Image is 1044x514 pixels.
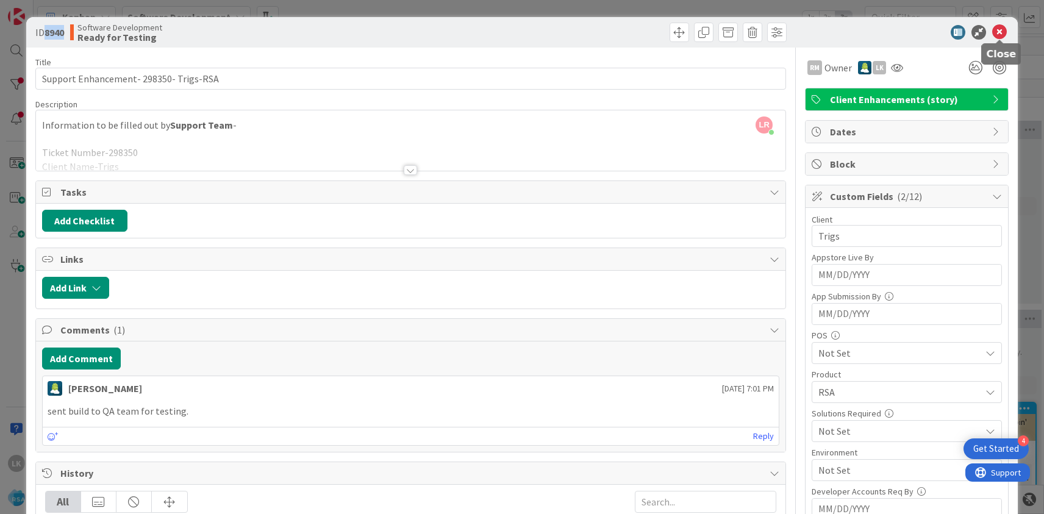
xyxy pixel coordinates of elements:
span: Dates [830,124,986,139]
span: Comments [60,323,763,337]
span: Not Set [818,463,981,477]
span: Not Set [818,346,981,360]
span: ID [35,25,64,40]
img: RD [858,61,871,74]
img: RD [48,381,62,396]
label: Client [812,214,832,225]
a: Reply [753,429,774,444]
button: Add Link [42,277,109,299]
div: 4 [1018,435,1029,446]
span: Custom Fields [830,189,986,204]
input: MM/DD/YYYY [818,265,995,285]
div: Get Started [973,443,1019,455]
span: [DATE] 7:01 PM [722,382,774,395]
span: Not Set [818,424,981,438]
span: Owner [824,60,852,75]
div: Appstore Live By [812,253,1002,262]
span: Support [26,2,55,16]
div: RM [807,60,822,75]
span: ( 2/12 ) [897,190,922,202]
span: Description [35,99,77,110]
input: MM/DD/YYYY [818,304,995,324]
input: Search... [635,491,776,513]
span: RSA [818,385,981,399]
div: Product [812,370,1002,379]
h5: Close [987,48,1017,60]
span: History [60,466,763,480]
span: ( 1 ) [113,324,125,336]
button: Add Checklist [42,210,127,232]
div: POS [812,331,1002,340]
div: App Submission By [812,292,1002,301]
strong: Support Team [170,119,233,131]
span: Tasks [60,185,763,199]
input: type card name here... [35,68,786,90]
div: Solutions Required [812,409,1002,418]
span: Client Enhancements (story) [830,92,986,107]
b: Ready for Testing [77,32,162,42]
p: sent build to QA team for testing. [48,404,774,418]
div: Developer Accounts Req By [812,487,1002,496]
label: Title [35,57,51,68]
div: All [46,491,81,512]
b: 8940 [45,26,64,38]
div: Lk [873,61,886,74]
span: Links [60,252,763,266]
div: Environment [812,448,1002,457]
span: LR [756,116,773,134]
div: Open Get Started checklist, remaining modules: 4 [964,438,1029,459]
p: Information to be filled out by - [42,118,779,132]
button: Add Comment [42,348,121,369]
span: Software Development [77,23,162,32]
span: Block [830,157,986,171]
div: [PERSON_NAME] [68,381,142,396]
